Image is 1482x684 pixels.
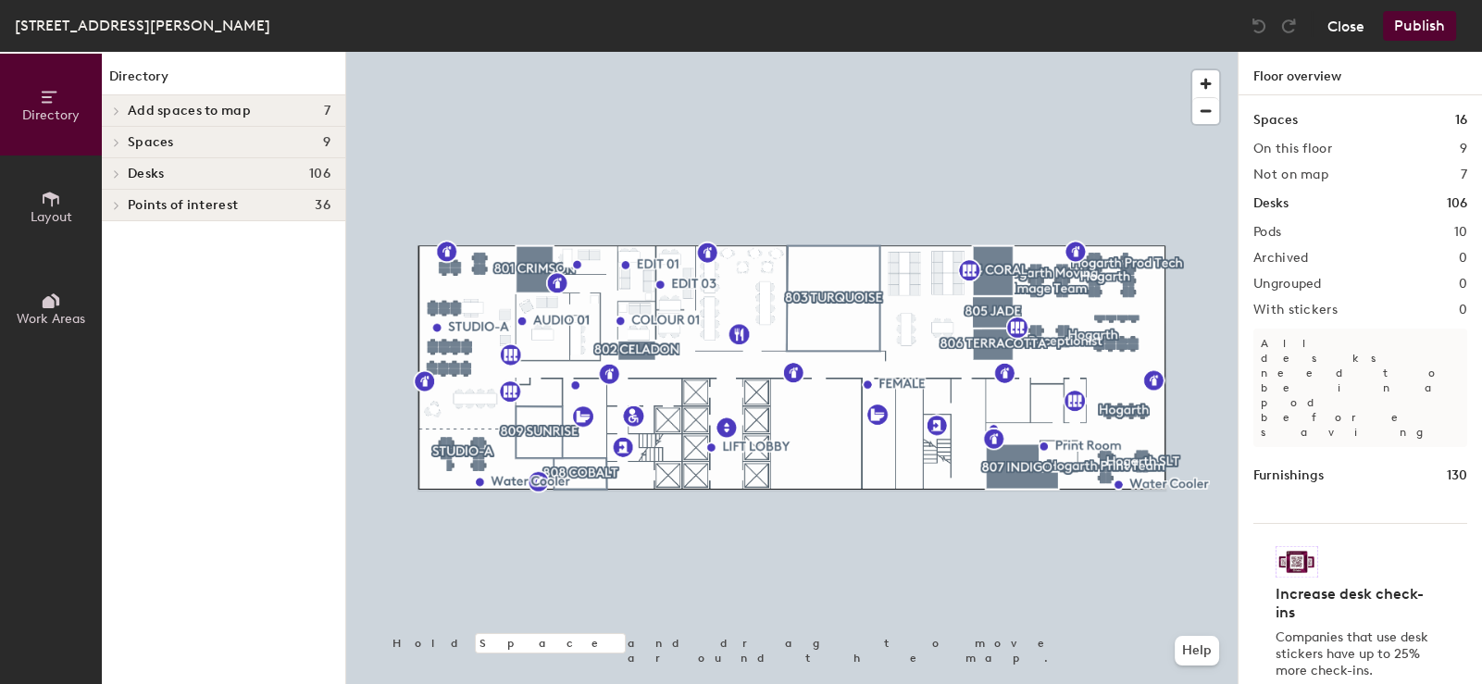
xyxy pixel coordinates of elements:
[1461,168,1467,182] h2: 7
[1253,225,1281,240] h2: Pods
[1276,629,1434,679] p: Companies that use desk stickers have up to 25% more check-ins.
[1279,17,1298,35] img: Redo
[323,135,330,150] span: 9
[1253,193,1289,214] h1: Desks
[1253,303,1338,317] h2: With stickers
[128,167,164,181] span: Desks
[1383,11,1456,41] button: Publish
[1276,546,1318,578] img: Sticker logo
[309,167,330,181] span: 106
[1327,11,1364,41] button: Close
[1253,277,1322,292] h2: Ungrouped
[1459,303,1467,317] h2: 0
[315,198,330,213] span: 36
[1459,251,1467,266] h2: 0
[128,104,251,118] span: Add spaces to map
[15,14,270,37] div: [STREET_ADDRESS][PERSON_NAME]
[1447,466,1467,486] h1: 130
[1250,17,1268,35] img: Undo
[1447,193,1467,214] h1: 106
[1253,251,1308,266] h2: Archived
[324,104,330,118] span: 7
[1453,225,1467,240] h2: 10
[1459,277,1467,292] h2: 0
[1253,110,1298,131] h1: Spaces
[1253,329,1467,447] p: All desks need to be in a pod before saving
[1253,168,1328,182] h2: Not on map
[22,107,80,123] span: Directory
[17,311,85,327] span: Work Areas
[1455,110,1467,131] h1: 16
[102,67,345,95] h1: Directory
[1276,585,1434,622] h4: Increase desk check-ins
[128,198,238,213] span: Points of interest
[1460,142,1467,156] h2: 9
[1253,466,1324,486] h1: Furnishings
[128,135,174,150] span: Spaces
[31,209,72,225] span: Layout
[1253,142,1332,156] h2: On this floor
[1175,636,1219,665] button: Help
[1239,52,1482,95] h1: Floor overview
